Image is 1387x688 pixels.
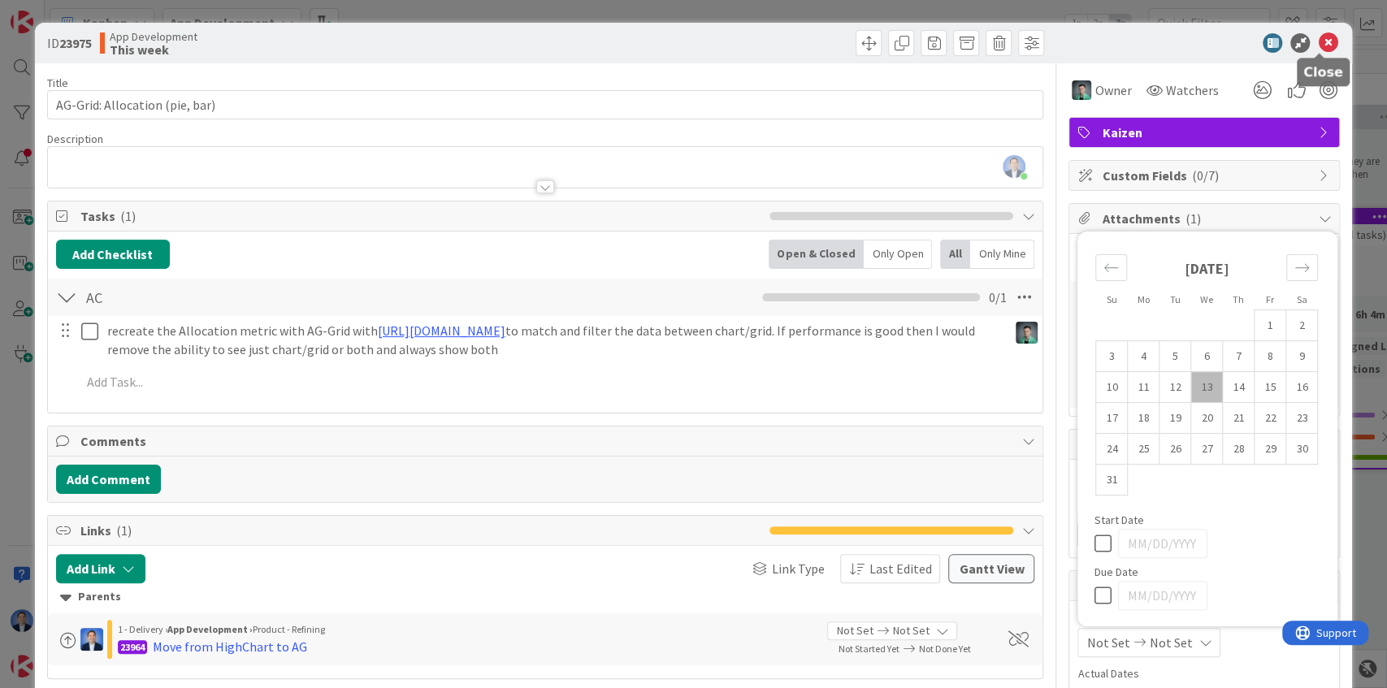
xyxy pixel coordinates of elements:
[838,643,899,655] span: Not Started Yet
[1096,434,1128,465] td: Choose Sunday, 08/24/2025 12:00 PM as your check-in date. It’s available.
[1303,64,1343,80] h5: Close
[1255,372,1286,403] td: Choose Friday, 08/15/2025 12:00 PM as your check-in date. It’s available.
[940,240,970,269] div: All
[60,588,1031,606] div: Parents
[1200,293,1213,305] small: We
[34,2,74,22] span: Support
[970,240,1034,269] div: Only Mine
[1118,581,1207,610] input: MM/DD/YYYY
[1159,341,1191,372] td: Choose Tuesday, 08/05/2025 12:00 PM as your check-in date. It’s available.
[769,240,864,269] div: Open & Closed
[1185,210,1200,227] span: ( 1 )
[1106,293,1116,305] small: Su
[56,465,161,494] button: Add Comment
[1102,123,1310,142] span: Kaizen
[47,90,1044,119] input: type card name here...
[1149,633,1192,652] span: Not Set
[1128,403,1159,434] td: Choose Monday, 08/18/2025 12:00 PM as your check-in date. It’s available.
[1086,633,1129,652] span: Not Set
[1223,434,1255,465] td: Choose Thursday, 08/28/2025 12:00 PM as your check-in date. It’s available.
[1286,341,1318,372] td: Choose Saturday, 08/09/2025 12:00 PM as your check-in date. It’s available.
[110,43,197,56] b: This week
[1223,372,1255,403] td: Choose Thursday, 08/14/2025 12:00 PM as your check-in date. It’s available.
[80,206,762,226] span: Tasks
[1159,434,1191,465] td: Choose Tuesday, 08/26/2025 12:00 PM as your check-in date. It’s available.
[47,132,103,146] span: Description
[1233,293,1244,305] small: Th
[1191,341,1223,372] td: Choose Wednesday, 08/06/2025 12:00 PM as your check-in date. It’s available.
[80,431,1014,451] span: Comments
[59,35,92,51] b: 23975
[1016,322,1038,344] img: VP
[1296,293,1307,305] small: Sa
[120,208,136,224] span: ( 1 )
[1223,341,1255,372] td: Choose Thursday, 08/07/2025 12:00 PM as your check-in date. It’s available.
[1191,372,1223,403] td: Choose Wednesday, 08/13/2025 12:00 PM as your check-in date. It’s available.
[1255,403,1286,434] td: Choose Friday, 08/22/2025 12:00 PM as your check-in date. It’s available.
[56,240,170,269] button: Add Checklist
[1094,514,1143,526] span: Start Date
[948,554,1034,583] button: Gantt View
[1095,254,1127,281] div: Move backward to switch to the previous month.
[1137,293,1149,305] small: Mo
[1286,403,1318,434] td: Choose Saturday, 08/23/2025 12:00 PM as your check-in date. It’s available.
[1096,465,1128,495] td: Choose Sunday, 08/31/2025 12:00 PM as your check-in date. It’s available.
[1077,665,1331,682] span: Actual Dates
[1223,403,1255,434] td: Choose Thursday, 08/21/2025 12:00 PM as your check-in date. It’s available.
[1102,209,1310,228] span: Attachments
[1094,566,1138,578] span: Due Date
[1255,310,1286,341] td: Choose Friday, 08/01/2025 12:00 PM as your check-in date. It’s available.
[118,623,167,635] span: 1 - Delivery ›
[1286,372,1318,403] td: Choose Saturday, 08/16/2025 12:00 PM as your check-in date. It’s available.
[988,288,1006,307] span: 0 / 1
[253,623,325,635] span: Product - Refining
[1118,529,1207,558] input: MM/DD/YYYY
[864,240,932,269] div: Only Open
[771,559,824,578] span: Link Type
[80,521,762,540] span: Links
[1128,434,1159,465] td: Choose Monday, 08/25/2025 12:00 PM as your check-in date. It’s available.
[1094,80,1131,100] span: Owner
[1191,434,1223,465] td: Choose Wednesday, 08/27/2025 12:00 PM as your check-in date. It’s available.
[167,623,253,635] b: App Development ›
[153,637,307,656] div: Move from HighChart to AG
[80,628,103,651] img: DP
[1159,372,1191,403] td: Choose Tuesday, 08/12/2025 12:00 PM as your check-in date. It’s available.
[1128,372,1159,403] td: Choose Monday, 08/11/2025 12:00 PM as your check-in date. It’s available.
[840,554,940,583] button: Last Edited
[836,622,873,639] span: Not Set
[1072,80,1091,100] img: VP
[1255,341,1286,372] td: Choose Friday, 08/08/2025 12:00 PM as your check-in date. It’s available.
[1159,403,1191,434] td: Choose Tuesday, 08/19/2025 12:00 PM as your check-in date. It’s available.
[1185,259,1229,278] strong: [DATE]
[116,522,132,539] span: ( 1 )
[1266,293,1274,305] small: Fr
[1096,372,1128,403] td: Choose Sunday, 08/10/2025 12:00 PM as your check-in date. It’s available.
[1286,310,1318,341] td: Choose Saturday, 08/02/2025 12:00 PM as your check-in date. It’s available.
[1096,403,1128,434] td: Choose Sunday, 08/17/2025 12:00 PM as your check-in date. It’s available.
[1102,166,1310,185] span: Custom Fields
[1191,403,1223,434] td: Choose Wednesday, 08/20/2025 12:00 PM as your check-in date. It’s available.
[47,76,68,90] label: Title
[80,283,446,312] input: Add Checklist...
[1003,155,1025,178] img: 0C7sLYpboC8qJ4Pigcws55mStztBx44M.png
[1191,167,1218,184] span: ( 0/7 )
[118,640,147,654] div: 23964
[47,33,92,53] span: ID
[1096,341,1128,372] td: Choose Sunday, 08/03/2025 12:00 PM as your check-in date. It’s available.
[1169,293,1180,305] small: Tu
[918,643,970,655] span: Not Done Yet
[1286,254,1318,281] div: Move forward to switch to the next month.
[1077,240,1336,514] div: Calendar
[56,554,145,583] button: Add Link
[107,322,1001,358] p: recreate the Allocation metric with AG-Grid with to match and filter the data between chart/grid....
[378,322,505,339] a: [URL][DOMAIN_NAME]
[110,30,197,43] span: App Development
[892,622,929,639] span: Not Set
[1128,341,1159,372] td: Choose Monday, 08/04/2025 12:00 PM as your check-in date. It’s available.
[1165,80,1218,100] span: Watchers
[869,559,931,578] span: Last Edited
[1286,434,1318,465] td: Choose Saturday, 08/30/2025 12:00 PM as your check-in date. It’s available.
[1255,434,1286,465] td: Choose Friday, 08/29/2025 12:00 PM as your check-in date. It’s available.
